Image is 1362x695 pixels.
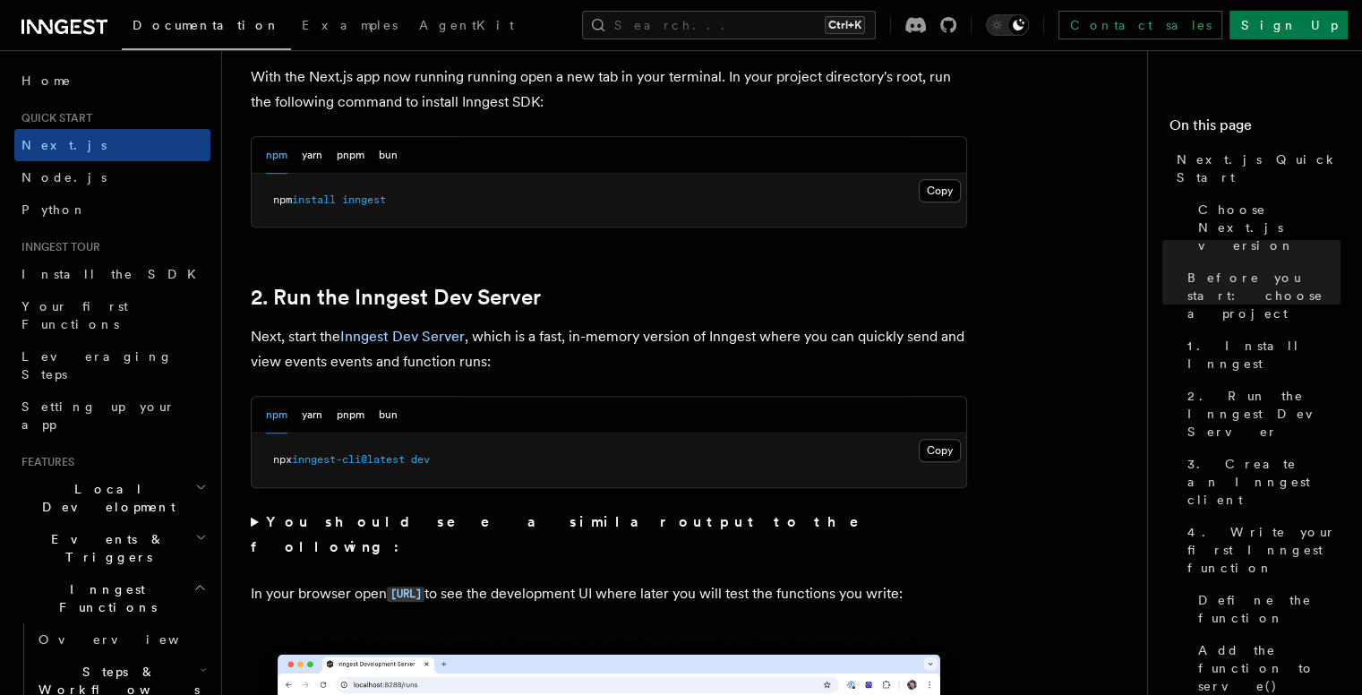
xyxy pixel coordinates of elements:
a: Leveraging Steps [14,340,210,390]
span: Quick start [14,111,92,125]
span: Node.js [21,170,107,184]
button: yarn [302,397,322,433]
span: npx [273,453,292,466]
span: Python [21,202,87,217]
span: Next.js Quick Start [1177,150,1341,186]
span: Install the SDK [21,267,207,281]
a: Before you start: choose a project [1180,262,1341,330]
a: AgentKit [408,5,525,48]
span: Examples [302,18,398,32]
span: dev [411,453,430,466]
button: npm [266,137,287,174]
span: 3. Create an Inngest client [1187,455,1341,509]
p: With the Next.js app now running running open a new tab in your terminal. In your project directo... [251,64,967,115]
a: Python [14,193,210,226]
button: Inngest Functions [14,573,210,623]
button: Search...Ctrl+K [582,11,876,39]
span: Local Development [14,480,195,516]
a: 1. Install Inngest [1180,330,1341,380]
button: Copy [919,179,961,202]
span: Inngest tour [14,240,100,254]
a: Next.js [14,129,210,161]
a: Overview [31,623,210,656]
span: 4. Write your first Inngest function [1187,523,1341,577]
a: Sign Up [1229,11,1348,39]
p: Next, start the , which is a fast, in-memory version of Inngest where you can quickly send and vi... [251,324,967,374]
button: Local Development [14,473,210,523]
h4: On this page [1169,115,1341,143]
span: inngest [342,193,386,206]
summary: You should see a similar output to the following: [251,510,967,560]
a: 2. Run the Inngest Dev Server [251,285,541,310]
button: Events & Triggers [14,523,210,573]
button: bun [379,137,398,174]
span: AgentKit [419,18,514,32]
span: inngest-cli@latest [292,453,405,466]
span: Your first Functions [21,299,128,331]
button: pnpm [337,397,364,433]
code: [URL] [387,587,424,602]
span: 1. Install Inngest [1187,337,1341,373]
span: Define the function [1198,591,1341,627]
a: Inngest Dev Server [340,328,465,345]
button: Toggle dark mode [986,14,1029,36]
a: Node.js [14,161,210,193]
span: Add the function to serve() [1198,641,1341,695]
span: Documentation [133,18,280,32]
button: pnpm [337,137,364,174]
span: Home [21,72,72,90]
span: Leveraging Steps [21,349,173,382]
a: Home [14,64,210,97]
a: Examples [291,5,408,48]
span: 2. Run the Inngest Dev Server [1187,387,1341,441]
a: [URL] [387,585,424,602]
a: Choose Next.js version [1191,193,1341,262]
span: Setting up your app [21,399,176,432]
span: Next.js [21,138,107,152]
p: In your browser open to see the development UI where later you will test the functions you write: [251,581,967,607]
button: Copy [919,439,961,462]
button: npm [266,397,287,433]
span: install [292,193,336,206]
strong: You should see a similar output to the following: [251,513,884,555]
span: npm [273,193,292,206]
button: yarn [302,137,322,174]
button: bun [379,397,398,433]
a: 3. Create an Inngest client [1180,448,1341,516]
a: 2. Run the Inngest Dev Server [1180,380,1341,448]
a: Contact sales [1058,11,1222,39]
span: Inngest Functions [14,580,193,616]
span: Choose Next.js version [1198,201,1341,254]
a: Install the SDK [14,258,210,290]
a: 4. Write your first Inngest function [1180,516,1341,584]
span: Before you start: choose a project [1187,269,1341,322]
a: Next.js Quick Start [1169,143,1341,193]
span: Events & Triggers [14,530,195,566]
span: Features [14,455,74,469]
span: Overview [39,632,223,647]
a: Setting up your app [14,390,210,441]
a: Your first Functions [14,290,210,340]
kbd: Ctrl+K [825,16,865,34]
a: Documentation [122,5,291,50]
a: Define the function [1191,584,1341,634]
